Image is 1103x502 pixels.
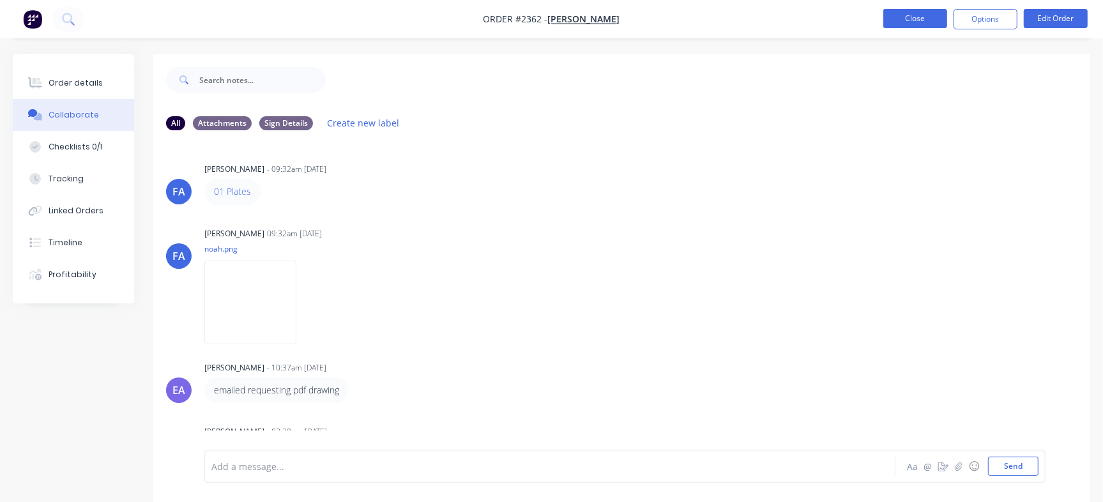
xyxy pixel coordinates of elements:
[214,384,339,397] p: emailed requesting pdf drawing
[548,13,620,26] a: [PERSON_NAME]
[172,184,185,199] div: FA
[172,248,185,264] div: FA
[267,362,326,374] div: - 10:37am [DATE]
[13,227,134,259] button: Timeline
[204,362,264,374] div: [PERSON_NAME]
[259,116,313,130] div: Sign Details
[214,185,251,197] a: 01 Plates
[23,10,42,29] img: Factory
[49,269,96,280] div: Profitability
[988,457,1038,476] button: Send
[954,9,1017,29] button: Options
[905,459,920,474] button: Aa
[199,67,326,93] input: Search notes...
[204,426,264,437] div: [PERSON_NAME]
[193,116,252,130] div: Attachments
[49,77,103,89] div: Order details
[13,195,134,227] button: Linked Orders
[13,131,134,163] button: Checklists 0/1
[49,173,84,185] div: Tracking
[483,13,548,26] span: Order #2362 -
[267,426,327,437] div: - 03:29pm [DATE]
[883,9,947,28] button: Close
[49,237,82,248] div: Timeline
[204,243,309,254] p: noah.png
[49,109,99,121] div: Collaborate
[966,459,982,474] button: ☺
[1024,9,1088,28] button: Edit Order
[920,459,936,474] button: @
[166,116,185,130] div: All
[13,67,134,99] button: Order details
[49,141,102,153] div: Checklists 0/1
[321,114,406,132] button: Create new label
[13,99,134,131] button: Collaborate
[267,228,322,240] div: 09:32am [DATE]
[13,259,134,291] button: Profitability
[13,163,134,195] button: Tracking
[172,383,185,398] div: EA
[204,228,264,240] div: [PERSON_NAME]
[204,164,264,175] div: [PERSON_NAME]
[49,205,103,217] div: Linked Orders
[267,164,326,175] div: - 09:32am [DATE]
